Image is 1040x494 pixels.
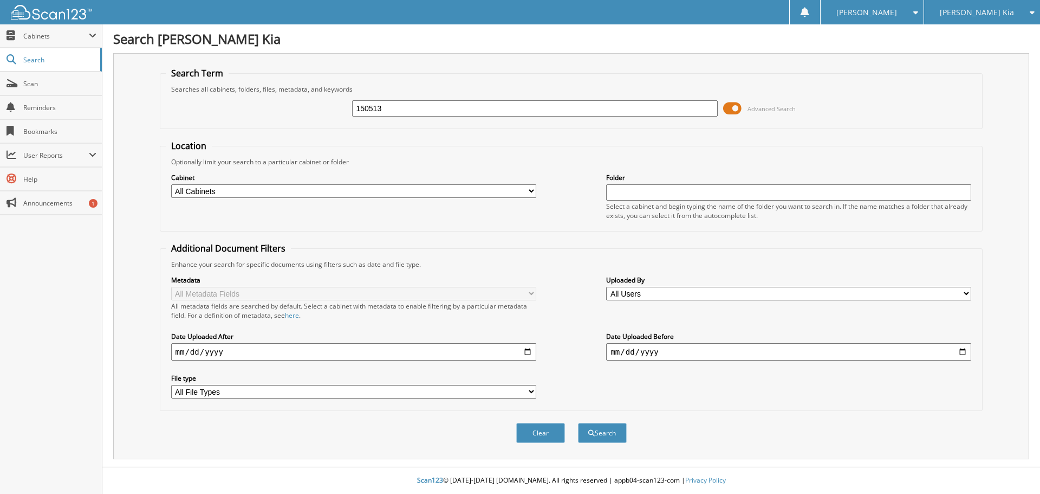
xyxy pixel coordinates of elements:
div: Optionally limit your search to a particular cabinet or folder [166,157,977,166]
label: Date Uploaded Before [606,332,971,341]
span: User Reports [23,151,89,160]
h1: Search [PERSON_NAME] Kia [113,30,1029,48]
span: Scan123 [417,476,443,485]
span: Reminders [23,103,96,112]
label: File type [171,374,536,383]
legend: Location [166,140,212,152]
a: here [285,311,299,320]
legend: Additional Document Filters [166,242,291,254]
a: Privacy Policy [685,476,726,485]
button: Search [578,423,627,443]
label: Folder [606,173,971,182]
label: Date Uploaded After [171,332,536,341]
span: [PERSON_NAME] [836,9,897,16]
div: Searches all cabinets, folders, files, metadata, and keywords [166,85,977,94]
span: Bookmarks [23,127,96,136]
button: Clear [516,423,565,443]
div: Enhance your search for specific documents using filters such as date and file type. [166,260,977,269]
img: scan123-logo-white.svg [11,5,92,20]
label: Cabinet [171,173,536,182]
div: © [DATE]-[DATE] [DOMAIN_NAME]. All rights reserved | appb04-scan123-com | [102,467,1040,494]
legend: Search Term [166,67,229,79]
span: Announcements [23,198,96,208]
span: Search [23,55,95,65]
input: start [171,343,536,361]
div: 1 [89,199,97,208]
span: [PERSON_NAME] Kia [940,9,1014,16]
div: Select a cabinet and begin typing the name of the folder you want to search in. If the name match... [606,202,971,220]
label: Uploaded By [606,275,971,285]
div: All metadata fields are searched by default. Select a cabinet with metadata to enable filtering b... [171,301,536,320]
input: end [606,343,971,361]
span: Cabinets [23,31,89,41]
span: Help [23,175,96,184]
span: Scan [23,79,96,88]
span: Advanced Search [747,105,796,113]
label: Metadata [171,275,536,285]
